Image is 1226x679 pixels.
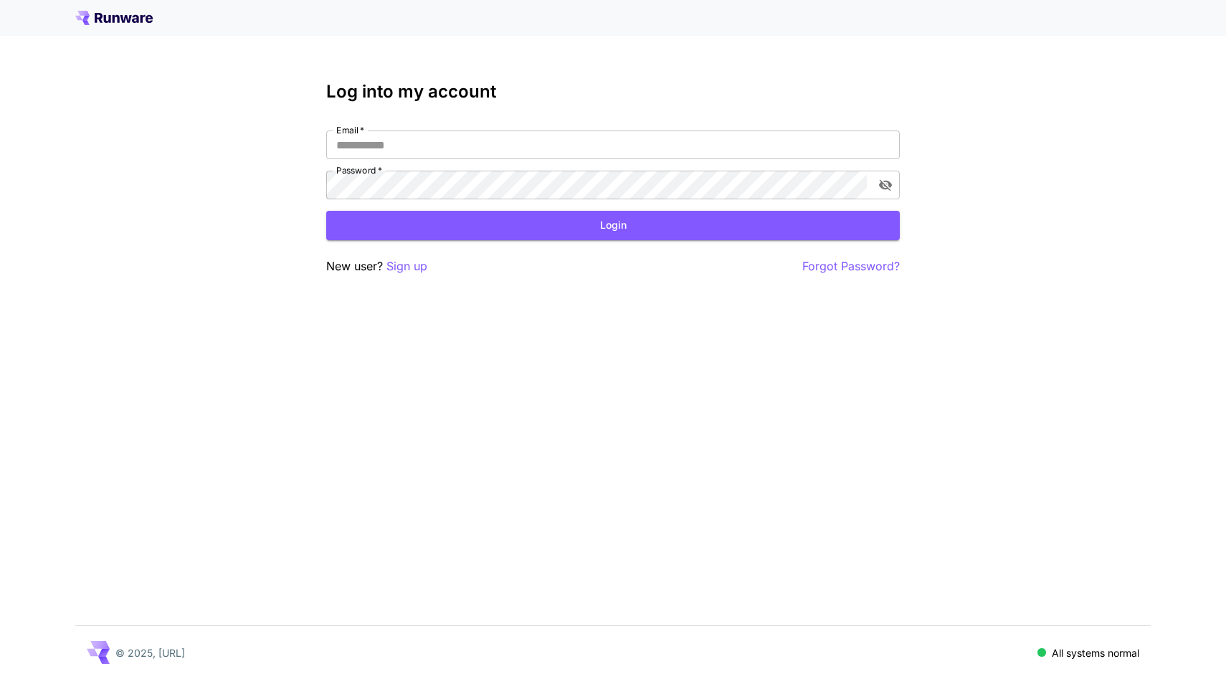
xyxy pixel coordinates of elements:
[336,124,364,136] label: Email
[386,257,427,275] button: Sign up
[326,82,900,102] h3: Log into my account
[873,172,898,198] button: toggle password visibility
[326,257,427,275] p: New user?
[1052,645,1139,660] p: All systems normal
[802,257,900,275] button: Forgot Password?
[115,645,185,660] p: © 2025, [URL]
[336,164,382,176] label: Password
[326,211,900,240] button: Login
